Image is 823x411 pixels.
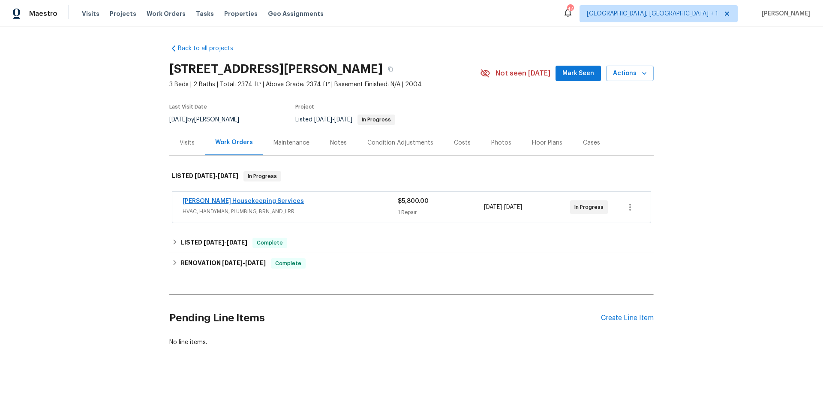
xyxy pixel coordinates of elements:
div: Condition Adjustments [367,139,433,147]
span: - [222,260,266,266]
div: Create Line Item [601,314,654,322]
span: [DATE] [222,260,243,266]
span: Complete [253,239,286,247]
span: Projects [110,9,136,18]
span: 3 Beds | 2 Baths | Total: 2374 ft² | Above Grade: 2374 ft² | Basement Finished: N/A | 2004 [169,80,480,89]
span: [DATE] [195,173,215,179]
span: Properties [224,9,258,18]
span: [DATE] [334,117,352,123]
div: Maintenance [273,139,309,147]
div: Photos [491,139,511,147]
div: 44 [567,5,573,14]
span: [PERSON_NAME] [758,9,810,18]
div: by [PERSON_NAME] [169,115,249,125]
span: - [204,239,247,245]
h6: RENOVATION [181,258,266,269]
span: Last Visit Date [169,104,207,109]
div: Costs [454,139,471,147]
span: - [314,117,352,123]
div: 1 Repair [398,208,484,217]
h6: LISTED [181,238,247,248]
span: Geo Assignments [268,9,324,18]
span: Mark Seen [562,68,594,79]
h6: LISTED [172,171,238,181]
span: Tasks [196,11,214,17]
span: [GEOGRAPHIC_DATA], [GEOGRAPHIC_DATA] + 1 [587,9,718,18]
button: Mark Seen [556,66,601,82]
div: RENOVATION [DATE]-[DATE]Complete [169,253,654,274]
span: In Progress [574,203,607,212]
span: HVAC, HANDYMAN, PLUMBING, BRN_AND_LRR [183,207,398,216]
span: $5,800.00 [398,198,429,204]
span: Actions [613,68,647,79]
span: [DATE] [484,204,502,210]
span: Complete [272,259,305,268]
a: Back to all projects [169,44,252,53]
span: In Progress [358,117,394,122]
div: Work Orders [215,138,253,147]
div: LISTED [DATE]-[DATE]In Progress [169,163,654,190]
span: [DATE] [204,239,224,245]
span: Visits [82,9,99,18]
span: - [195,173,238,179]
span: Work Orders [147,9,186,18]
div: Notes [330,139,347,147]
span: Maestro [29,9,57,18]
span: [DATE] [227,239,247,245]
span: [DATE] [245,260,266,266]
button: Copy Address [383,61,398,77]
div: Floor Plans [532,139,562,147]
button: Actions [606,66,654,82]
div: No line items. [169,338,654,347]
h2: [STREET_ADDRESS][PERSON_NAME] [169,65,383,73]
span: - [484,203,522,212]
div: Cases [583,139,600,147]
span: [DATE] [218,173,238,179]
h2: Pending Line Items [169,298,601,338]
span: Not seen [DATE] [496,69,550,78]
span: In Progress [244,172,280,181]
div: LISTED [DATE]-[DATE]Complete [169,233,654,253]
span: [DATE] [314,117,332,123]
a: [PERSON_NAME] Housekeeping Services [183,198,304,204]
span: [DATE] [169,117,187,123]
span: Project [295,104,314,109]
span: Listed [295,117,395,123]
span: [DATE] [504,204,522,210]
div: Visits [180,139,195,147]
